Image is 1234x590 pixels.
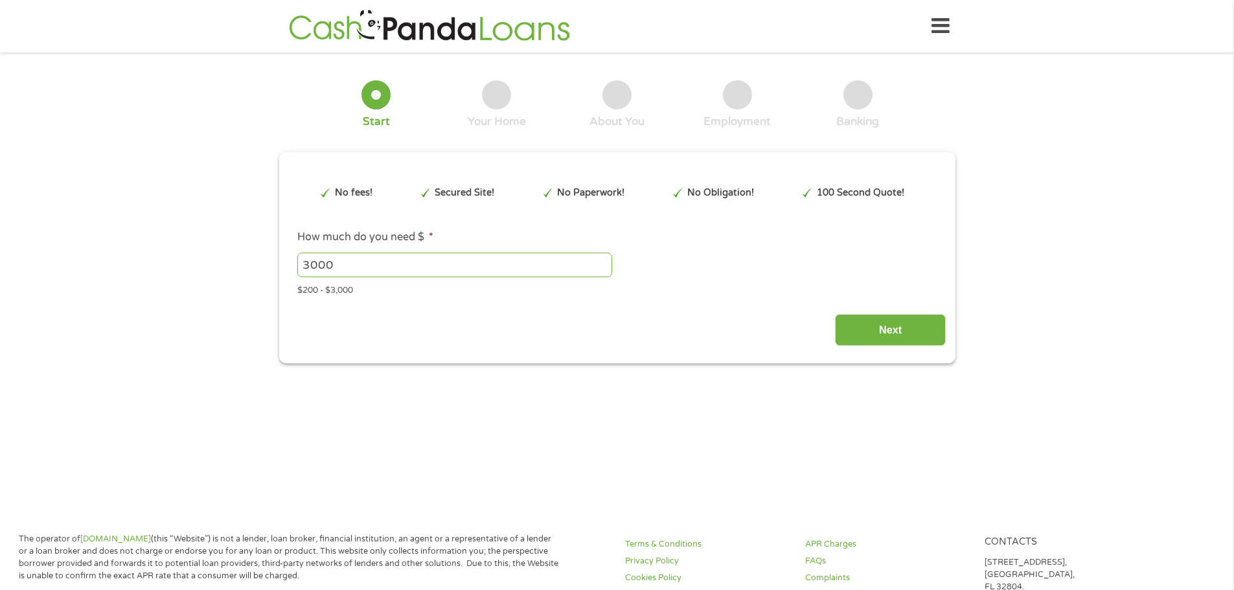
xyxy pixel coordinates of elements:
[805,538,970,550] a: APR Charges
[435,186,494,200] p: Secured Site!
[625,572,790,584] a: Cookies Policy
[687,186,754,200] p: No Obligation!
[557,186,624,200] p: No Paperwork!
[805,572,970,584] a: Complaints
[468,115,526,129] div: Your Home
[297,231,433,244] label: How much do you need $
[985,536,1149,549] h4: Contacts
[589,115,645,129] div: About You
[835,314,946,346] input: Next
[625,555,790,567] a: Privacy Policy
[285,8,574,45] img: GetLoanNow Logo
[625,538,790,550] a: Terms & Conditions
[80,534,151,544] a: [DOMAIN_NAME]
[703,115,771,129] div: Employment
[805,555,970,567] a: FAQs
[297,280,936,297] div: $200 - $3,000
[817,186,904,200] p: 100 Second Quote!
[335,186,372,200] p: No fees!
[19,533,559,582] p: The operator of (this “Website”) is not a lender, loan broker, financial institution, an agent or...
[836,115,879,129] div: Banking
[363,115,390,129] div: Start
